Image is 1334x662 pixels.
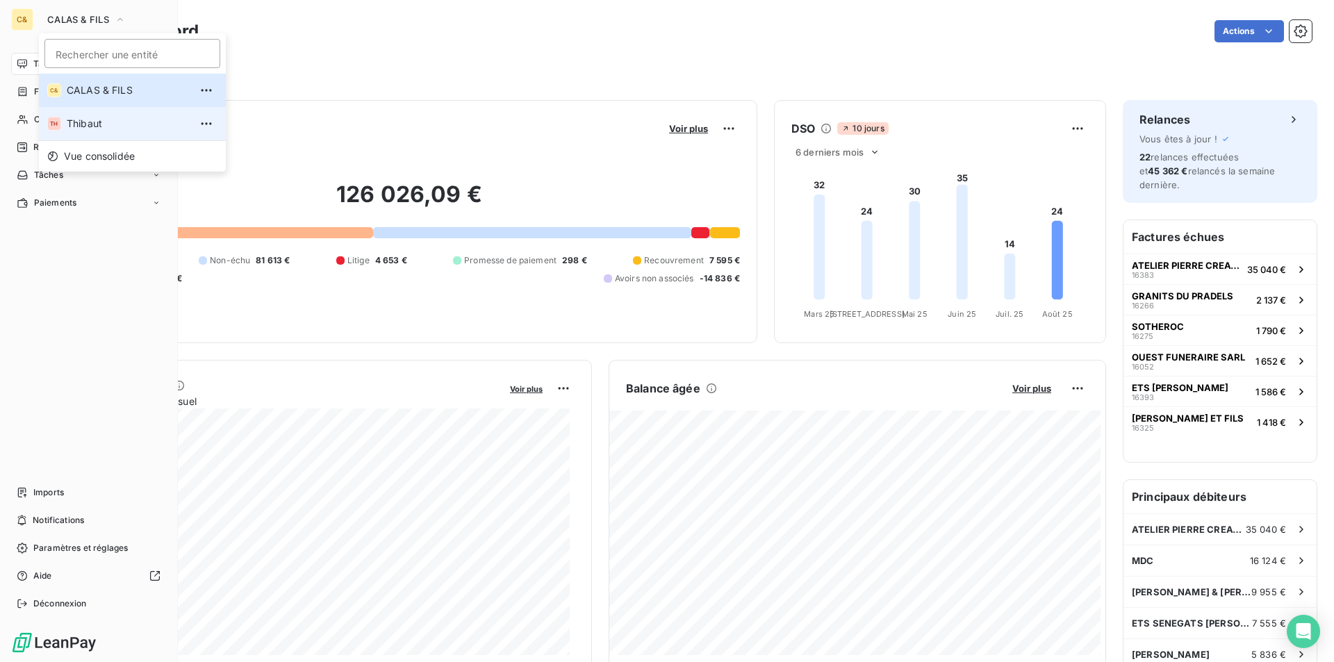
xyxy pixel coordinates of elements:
div: C& [11,8,33,31]
span: 298 € [562,254,587,267]
tspan: Mai 25 [902,309,928,319]
tspan: Août 25 [1042,309,1073,319]
span: Paramètres et réglages [33,542,128,554]
tspan: Mars 25 [804,309,834,319]
span: ETS [PERSON_NAME] [1132,382,1228,393]
a: Paiements [11,192,166,214]
h6: Balance âgée [626,380,700,397]
span: 5 836 € [1251,649,1286,660]
button: GRANITS DU PRADELS162662 137 € [1123,284,1317,315]
button: OUEST FUNERAIRE SARL160521 652 € [1123,345,1317,376]
span: Recouvrement [644,254,704,267]
a: Clients [11,108,166,131]
span: 16 124 € [1250,555,1286,566]
span: Thibaut [67,117,190,131]
span: [PERSON_NAME] ET FILS [1132,413,1244,424]
span: MDC [1132,555,1153,566]
span: 1 586 € [1255,386,1286,397]
span: 16393 [1132,393,1154,402]
span: Factures [34,85,69,98]
span: Promesse de paiement [464,254,557,267]
h6: Factures échues [1123,220,1317,254]
span: 81 613 € [256,254,290,267]
span: 9 955 € [1251,586,1286,597]
h6: DSO [791,120,815,137]
div: C& [47,83,61,97]
span: CALAS & FILS [67,83,190,97]
span: Vous êtes à jour ! [1139,133,1217,144]
span: Voir plus [510,384,543,394]
span: Chiffre d'affaires mensuel [79,394,500,408]
span: 35 040 € [1246,524,1286,535]
button: Actions [1214,20,1284,42]
h6: Relances [1139,111,1190,128]
span: Voir plus [669,123,708,134]
span: ATELIER PIERRE CREATIVE [1132,260,1242,271]
span: GRANITS DU PRADELS [1132,290,1233,301]
a: Aide [11,565,166,587]
span: ETS SENEGATS [PERSON_NAME] ET FILS [1132,618,1252,629]
tspan: Juil. 25 [996,309,1023,319]
span: Aide [33,570,52,582]
span: Clients [34,113,62,126]
a: Factures [11,81,166,103]
span: Tâches [34,169,63,181]
button: Voir plus [665,122,712,135]
span: -14 836 € [700,272,740,285]
span: 16052 [1132,363,1154,371]
a: Imports [11,481,166,504]
span: [PERSON_NAME] & [PERSON_NAME] [1132,586,1251,597]
span: Notifications [33,514,84,527]
h6: Principaux débiteurs [1123,480,1317,513]
span: 4 653 € [375,254,407,267]
div: TH [47,117,61,131]
tspan: [STREET_ADDRESS] [830,309,905,319]
a: Relances [11,136,166,158]
span: Tableau de bord [33,58,98,70]
span: 1 652 € [1255,356,1286,367]
span: Litige [347,254,370,267]
span: [PERSON_NAME] [1132,649,1210,660]
span: 1 418 € [1257,417,1286,428]
span: 16266 [1132,301,1154,310]
span: 2 137 € [1256,295,1286,306]
input: placeholder [44,39,220,68]
button: Voir plus [506,382,547,395]
span: 6 derniers mois [796,147,864,158]
button: SOTHEROC162751 790 € [1123,315,1317,345]
span: 16383 [1132,271,1154,279]
span: 7 595 € [709,254,740,267]
span: 16325 [1132,424,1154,432]
span: OUEST FUNERAIRE SARL [1132,351,1245,363]
span: Vue consolidée [64,149,135,163]
span: 35 040 € [1247,264,1286,275]
span: Avoirs non associés [615,272,694,285]
span: ATELIER PIERRE CREATIVE [1132,524,1246,535]
img: Logo LeanPay [11,631,97,654]
span: Voir plus [1012,383,1051,394]
a: Tableau de bord [11,53,166,75]
h2: 126 026,09 € [79,181,740,222]
span: relances effectuées et relancés la semaine dernière. [1139,151,1275,190]
div: Open Intercom Messenger [1287,615,1320,648]
span: 22 [1139,151,1151,163]
span: Non-échu [210,254,250,267]
button: ATELIER PIERRE CREATIVE1638335 040 € [1123,254,1317,284]
tspan: Juin 25 [948,309,976,319]
button: ETS [PERSON_NAME]163931 586 € [1123,376,1317,406]
span: Déconnexion [33,597,87,610]
a: Paramètres et réglages [11,537,166,559]
span: Imports [33,486,64,499]
span: 1 790 € [1256,325,1286,336]
span: SOTHEROC [1132,321,1184,332]
span: 16275 [1132,332,1153,340]
button: Voir plus [1008,382,1055,395]
span: 10 jours [837,122,888,135]
span: 7 555 € [1252,618,1286,629]
span: Paiements [34,197,76,209]
span: 45 362 € [1148,165,1187,176]
span: CALAS & FILS [47,14,109,25]
a: Tâches [11,164,166,186]
button: [PERSON_NAME] ET FILS163251 418 € [1123,406,1317,437]
span: Relances [33,141,70,154]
